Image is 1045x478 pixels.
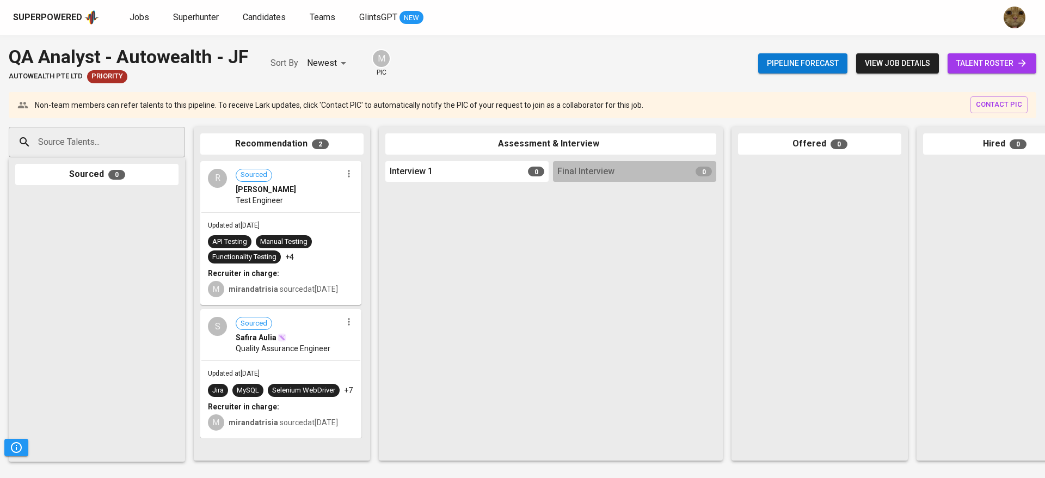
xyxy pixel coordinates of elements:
[229,418,338,427] span: sourced at [DATE]
[310,11,337,24] a: Teams
[200,133,364,155] div: Recommendation
[970,96,1028,113] button: contact pic
[13,9,99,26] a: Superpoweredapp logo
[9,71,83,82] span: AUTOWEALTH PTE LTD
[236,343,330,354] span: Quality Assurance Engineer
[243,12,286,22] span: Candidates
[359,11,423,24] a: GlintsGPT NEW
[108,170,125,180] span: 0
[15,164,179,185] div: Sourced
[173,11,221,24] a: Superhunter
[229,285,338,293] span: sourced at [DATE]
[278,333,286,342] img: magic_wand.svg
[243,11,288,24] a: Candidates
[212,385,224,396] div: Jira
[312,139,329,149] span: 2
[84,9,99,26] img: app logo
[1010,139,1026,149] span: 0
[179,141,181,143] button: Open
[208,222,260,229] span: Updated at [DATE]
[236,170,272,180] span: Sourced
[359,12,397,22] span: GlintsGPT
[208,269,279,278] b: Recruiter in charge:
[272,385,335,396] div: Selenium WebDriver
[696,167,712,176] span: 0
[236,195,283,206] span: Test Engineer
[173,12,219,22] span: Superhunter
[35,100,643,111] p: Non-team members can refer talents to this pipeline. To receive Lark updates, click 'Contact PIC'...
[236,318,272,329] span: Sourced
[212,252,276,262] div: Functionality Testing
[9,44,249,70] div: QA Analyst - Autowealth - JF
[260,237,308,247] div: Manual Testing
[372,49,391,68] div: M
[13,11,82,24] div: Superpowered
[528,167,544,176] span: 0
[236,184,296,195] span: [PERSON_NAME]
[208,317,227,336] div: S
[976,99,1022,111] span: contact pic
[1004,7,1025,28] img: ec6c0910-f960-4a00-a8f8-c5744e41279e.jpg
[130,11,151,24] a: Jobs
[767,57,839,70] span: Pipeline forecast
[285,252,294,262] p: +4
[344,385,353,396] p: +7
[200,161,361,305] div: RSourced[PERSON_NAME]Test EngineerUpdated at[DATE]API TestingManual TestingFunctionality Testing+...
[208,370,260,377] span: Updated at [DATE]
[831,139,847,149] span: 0
[557,166,614,178] span: Final Interview
[385,133,716,155] div: Assessment & Interview
[307,53,350,73] div: Newest
[130,12,149,22] span: Jobs
[758,53,847,73] button: Pipeline forecast
[865,57,930,70] span: view job details
[236,332,276,343] span: Safira Aulia
[237,385,259,396] div: MySQL
[208,402,279,411] b: Recruiter in charge:
[390,166,433,178] span: Interview 1
[229,285,278,293] b: mirandatrisia
[738,133,901,155] div: Offered
[307,57,337,70] p: Newest
[208,169,227,188] div: R
[310,12,335,22] span: Teams
[372,49,391,77] div: pic
[399,13,423,23] span: NEW
[208,414,224,431] div: M
[271,57,298,70] p: Sort By
[212,237,247,247] div: API Testing
[87,71,127,82] span: Priority
[948,53,1036,73] a: talent roster
[956,57,1028,70] span: talent roster
[856,53,939,73] button: view job details
[208,281,224,297] div: M
[200,309,361,438] div: SSourcedSafira AuliaQuality Assurance EngineerUpdated at[DATE]JiraMySQLSelenium WebDriver+7Recrui...
[87,70,127,83] div: New Job received from Demand Team, Client Priority
[4,439,28,456] button: Pipeline Triggers
[229,418,278,427] b: mirandatrisia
